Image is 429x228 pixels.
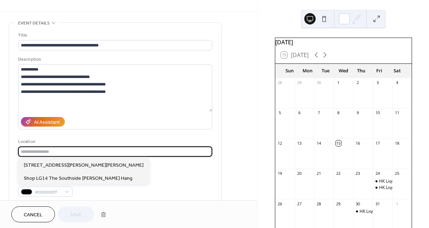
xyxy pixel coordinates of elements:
div: HK Liquor Store Store Tasting (The Southside, Wong Chuk Hang) [373,178,392,184]
div: 8 [336,110,341,116]
span: Shop LG14 The Southside [PERSON_NAME] Hang [24,174,132,182]
div: 28 [277,80,283,85]
div: Sun [281,64,299,78]
div: Sat [388,64,406,78]
button: Cancel [11,206,55,222]
span: Event details [18,20,50,27]
div: 24 [375,171,380,176]
div: 2 [355,80,361,85]
div: 21 [316,171,322,176]
div: 30 [355,201,361,206]
div: Mon [299,64,316,78]
div: 11 [394,110,400,116]
div: Event color [18,178,71,185]
div: HK Liquor Store Store Tasting (Wan Chai) [373,185,392,191]
div: 26 [277,201,283,206]
button: AI Assistant [21,117,65,127]
span: #000000FF [35,189,61,196]
div: 29 [297,80,302,85]
div: 10 [375,110,380,116]
div: 14 [316,140,322,146]
div: 23 [355,171,361,176]
div: 17 [375,140,380,146]
div: 15 [336,140,341,146]
span: Cancel [24,211,43,219]
div: 12 [277,140,283,146]
div: Wed [334,64,352,78]
div: 4 [394,80,400,85]
div: 29 [336,201,341,206]
div: HK Liquor Store Store Tasting (Sai Ying Pun) [353,208,373,215]
div: 13 [297,140,302,146]
div: 9 [355,110,361,116]
div: 5 [277,110,283,116]
div: 18 [394,140,400,146]
div: Fri [370,64,388,78]
div: Thu [352,64,370,78]
div: [DATE] [275,38,412,46]
span: [STREET_ADDRESS][PERSON_NAME][PERSON_NAME] [24,161,143,169]
div: 1 [394,201,400,206]
div: 22 [336,171,341,176]
div: 7 [316,110,322,116]
div: 28 [316,201,322,206]
div: Description [18,56,211,63]
div: 31 [375,201,380,206]
div: 20 [297,171,302,176]
div: 16 [355,140,361,146]
div: 30 [316,80,322,85]
div: 27 [297,201,302,206]
div: 3 [375,80,380,85]
div: 25 [394,171,400,176]
div: 19 [277,171,283,176]
div: AI Assistant [34,119,60,126]
div: Location [18,138,211,145]
div: Tue [317,64,334,78]
div: 1 [336,80,341,85]
div: 6 [297,110,302,116]
div: Title [18,32,211,39]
